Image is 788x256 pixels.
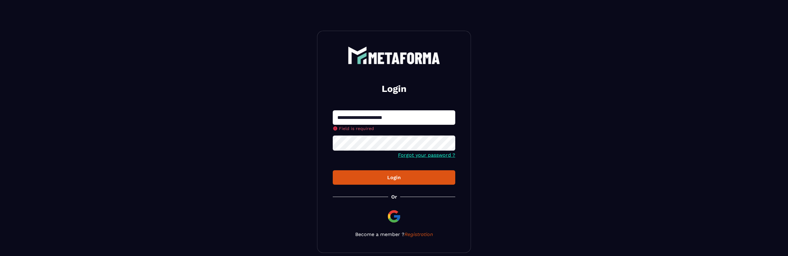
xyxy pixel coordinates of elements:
a: logo [333,46,455,64]
p: Become a member ? [333,231,455,237]
img: google [387,209,401,224]
span: Field is required [339,126,374,131]
button: Login [333,170,455,185]
div: Login [338,175,450,180]
img: logo [348,46,440,64]
a: Registration [404,231,433,237]
a: Forgot your password ? [398,152,455,158]
p: Or [391,194,397,200]
h2: Login [340,83,448,95]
